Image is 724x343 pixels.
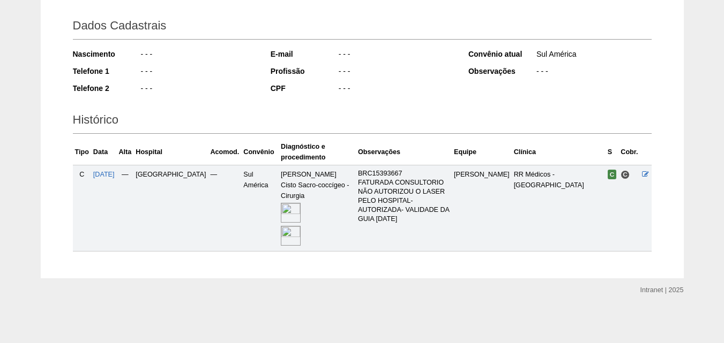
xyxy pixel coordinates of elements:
div: - - - [338,66,454,79]
a: [DATE] [93,171,115,178]
th: Clínica [512,139,606,165]
div: - - - [140,66,256,79]
span: Confirmada [608,170,617,179]
span: Consultório [621,170,630,179]
td: [PERSON_NAME] [452,165,512,251]
th: Convênio [241,139,279,165]
div: E-mail [271,49,338,59]
td: — [208,165,241,251]
td: — [117,165,134,251]
th: Tipo [73,139,91,165]
div: Telefone 2 [73,83,140,94]
div: Telefone 1 [73,66,140,77]
div: C [75,169,89,180]
div: Profissão [271,66,338,77]
div: - - - [338,83,454,96]
div: - - - [140,83,256,96]
th: Data [91,139,117,165]
div: Sul América [535,49,652,62]
td: [GEOGRAPHIC_DATA] [133,165,208,251]
div: - - - [535,66,652,79]
th: Equipe [452,139,512,165]
th: Acomod. [208,139,241,165]
th: Cobr. [618,139,640,165]
td: [PERSON_NAME] Cisto Sacro-coccígeo - Cirurgia [279,165,356,251]
td: Sul América [241,165,279,251]
div: - - - [338,49,454,62]
div: Observações [468,66,535,77]
th: Alta [117,139,134,165]
th: S [606,139,619,165]
div: Convênio atual [468,49,535,59]
th: Observações [356,139,452,165]
div: Intranet | 2025 [640,285,684,295]
h2: Dados Cadastrais [73,15,652,40]
h2: Histórico [73,109,652,134]
div: Nascimento [73,49,140,59]
p: BRC15393667 FATURADA CONSULTORIO NÃO AUTORIZOU O LASER PELO HOSPITAL- AUTORIZADA- VALIDADE DA GUI... [358,169,450,224]
th: Hospital [133,139,208,165]
div: CPF [271,83,338,94]
td: RR Médicos - [GEOGRAPHIC_DATA] [512,165,606,251]
th: Diagnóstico e procedimento [279,139,356,165]
div: - - - [140,49,256,62]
